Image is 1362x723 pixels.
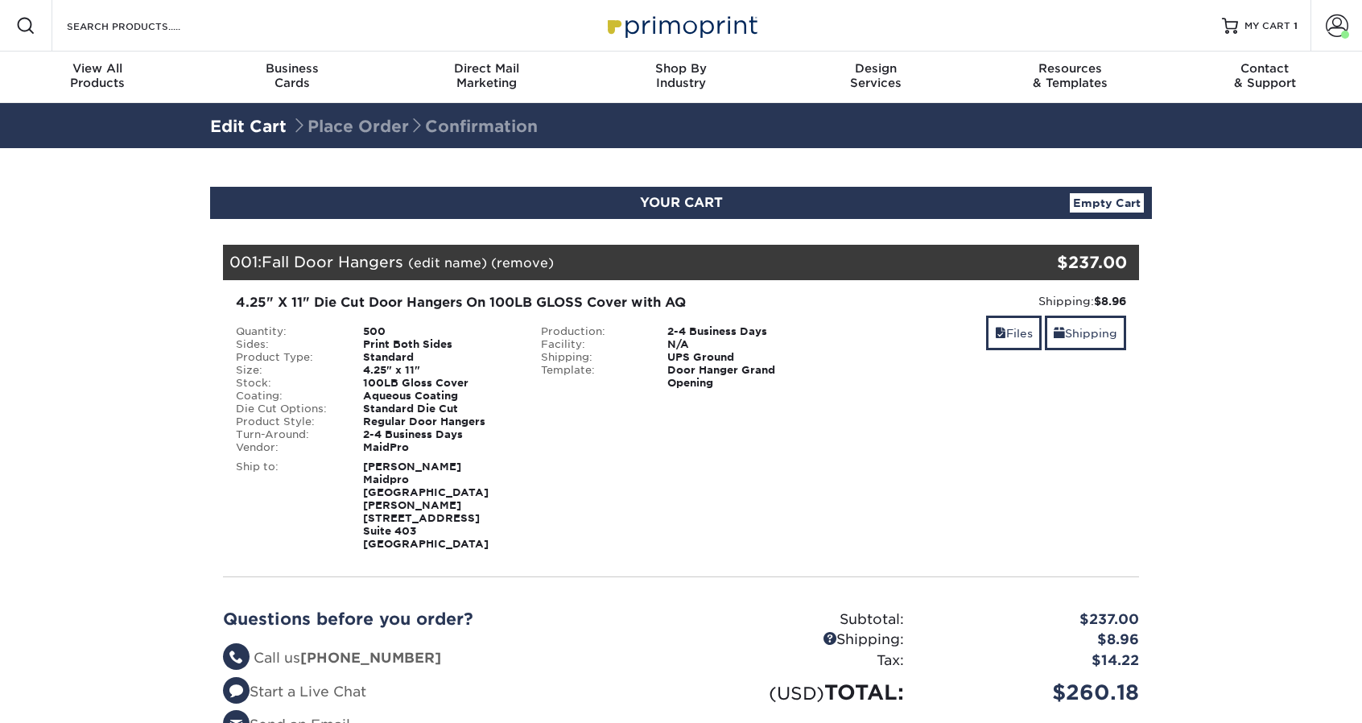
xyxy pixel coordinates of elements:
[351,351,529,364] div: Standard
[195,61,390,90] div: Cards
[351,325,529,338] div: 500
[601,8,761,43] img: Primoprint
[224,390,351,403] div: Coating:
[1054,327,1065,340] span: shipping
[778,61,973,76] span: Design
[529,325,656,338] div: Production:
[389,61,584,90] div: Marketing
[224,403,351,415] div: Die Cut Options:
[363,461,489,550] strong: [PERSON_NAME] Maidpro [GEOGRAPHIC_DATA][PERSON_NAME] [STREET_ADDRESS] Suite 403 [GEOGRAPHIC_DATA]
[995,327,1006,340] span: files
[584,61,778,90] div: Industry
[1045,316,1126,350] a: Shipping
[224,351,351,364] div: Product Type:
[681,609,916,630] div: Subtotal:
[986,250,1127,275] div: $237.00
[845,293,1126,309] div: Shipping:
[681,677,916,708] div: TOTAL:
[224,428,351,441] div: Turn-Around:
[769,683,824,704] small: (USD)
[1294,20,1298,31] span: 1
[224,415,351,428] div: Product Style:
[916,677,1151,708] div: $260.18
[529,364,656,390] div: Template:
[210,117,287,136] a: Edit Cart
[778,61,973,90] div: Services
[1094,295,1126,308] strong: $8.96
[640,195,723,210] span: YOUR CART
[973,52,1168,103] a: Resources& Templates
[223,609,669,629] h2: Questions before you order?
[236,293,821,312] div: 4.25" X 11" Die Cut Door Hangers On 100LB GLOSS Cover with AQ
[1167,61,1362,90] div: & Support
[351,338,529,351] div: Print Both Sides
[224,364,351,377] div: Size:
[1167,61,1362,76] span: Contact
[223,684,366,700] a: Start a Live Chat
[389,52,584,103] a: Direct MailMarketing
[262,253,403,271] span: Fall Door Hangers
[655,325,833,338] div: 2-4 Business Days
[529,338,656,351] div: Facility:
[655,338,833,351] div: N/A
[224,377,351,390] div: Stock:
[1167,52,1362,103] a: Contact& Support
[223,245,986,280] div: 001:
[986,316,1042,350] a: Files
[291,117,538,136] span: Place Order Confirmation
[778,52,973,103] a: DesignServices
[351,390,529,403] div: Aqueous Coating
[224,441,351,454] div: Vendor:
[223,648,669,669] li: Call us
[351,403,529,415] div: Standard Die Cut
[584,52,778,103] a: Shop ByIndustry
[1070,193,1144,213] a: Empty Cart
[655,351,833,364] div: UPS Ground
[681,651,916,671] div: Tax:
[491,255,554,271] a: (remove)
[389,61,584,76] span: Direct Mail
[195,61,390,76] span: Business
[351,377,529,390] div: 100LB Gloss Cover
[224,325,351,338] div: Quantity:
[584,61,778,76] span: Shop By
[529,351,656,364] div: Shipping:
[300,650,441,666] strong: [PHONE_NUMBER]
[655,364,833,390] div: Door Hanger Grand Opening
[916,651,1151,671] div: $14.22
[973,61,1168,76] span: Resources
[916,609,1151,630] div: $237.00
[351,415,529,428] div: Regular Door Hangers
[1244,19,1290,33] span: MY CART
[408,255,487,271] a: (edit name)
[351,441,529,454] div: MaidPro
[351,428,529,441] div: 2-4 Business Days
[224,338,351,351] div: Sides:
[973,61,1168,90] div: & Templates
[916,630,1151,651] div: $8.96
[224,461,351,551] div: Ship to:
[65,16,222,35] input: SEARCH PRODUCTS.....
[681,630,916,651] div: Shipping:
[351,364,529,377] div: 4.25" x 11"
[195,52,390,103] a: BusinessCards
